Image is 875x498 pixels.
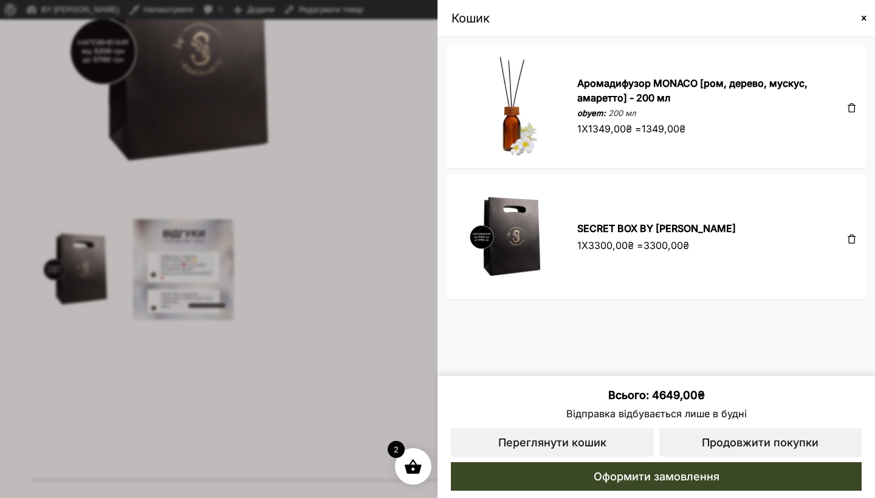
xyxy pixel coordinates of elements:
span: ₴ [679,121,685,136]
bdi: 4649,00 [652,389,705,401]
bdi: 1349,00 [642,123,685,135]
a: Продовжити покупки [658,427,863,458]
span: 1 [577,238,582,253]
span: = [635,121,685,136]
bdi: 3300,00 [588,239,634,251]
a: Переглянути кошик [450,427,655,458]
span: ₴ [698,389,705,401]
span: ₴ [628,238,634,253]
div: X [577,238,841,253]
a: SECRET BOX BY [PERSON_NAME] [577,222,736,234]
a: Аромадифузор MONACO [ром, дерево, мускус, амаретто] - 200 мл [577,77,808,104]
span: = [637,238,689,253]
bdi: 3300,00 [643,239,689,251]
span: ₴ [683,238,689,253]
span: ₴ [626,121,632,136]
span: 2 [388,441,405,458]
span: 1 [577,121,582,136]
span: Всього [608,389,652,401]
a: Оформити замовлення [450,461,863,492]
dt: obyem: [577,107,606,120]
span: Кошик [451,9,490,27]
div: X [577,121,841,136]
bdi: 1349,00 [588,123,632,135]
p: 200 мл [608,107,636,118]
span: Відправка відбувається лише в будні [450,406,863,421]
